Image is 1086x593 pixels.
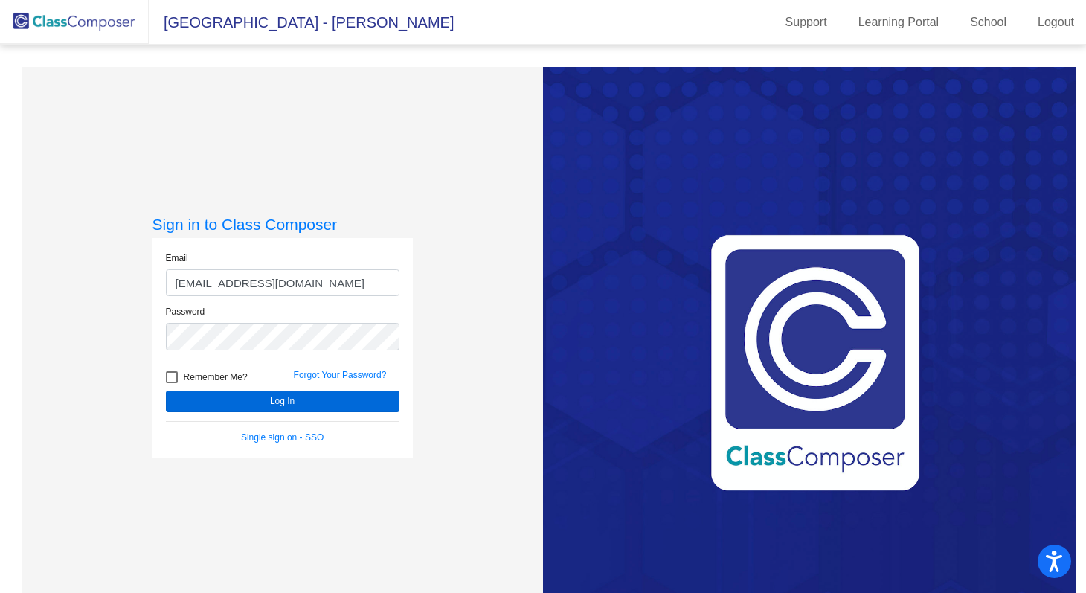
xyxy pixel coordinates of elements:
h3: Sign in to Class Composer [152,215,413,234]
a: Single sign on - SSO [241,432,324,443]
a: Learning Portal [846,10,951,34]
label: Password [166,305,205,318]
a: Logout [1026,10,1086,34]
label: Email [166,251,188,265]
a: Forgot Your Password? [294,370,387,380]
span: [GEOGRAPHIC_DATA] - [PERSON_NAME] [149,10,454,34]
a: Support [774,10,839,34]
a: School [958,10,1018,34]
span: Remember Me? [184,368,248,386]
button: Log In [166,391,399,412]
